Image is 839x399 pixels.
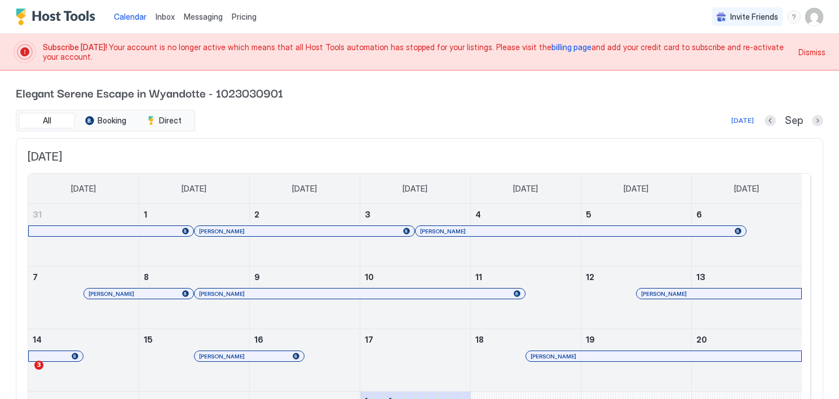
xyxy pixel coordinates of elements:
span: 5 [586,210,591,219]
span: 2 [254,210,259,219]
a: September 9, 2025 [250,267,360,287]
a: September 10, 2025 [360,267,470,287]
div: User profile [805,8,823,26]
span: 15 [144,335,153,344]
span: Elegant Serene Escape in Wyandotte - 1023030901 [16,84,823,101]
a: September 14, 2025 [28,329,139,350]
button: Previous month [765,115,776,126]
td: September 2, 2025 [249,204,360,267]
span: Invite Friends [730,12,778,22]
td: September 1, 2025 [139,204,249,267]
td: September 17, 2025 [360,329,470,392]
td: August 31, 2025 [28,204,139,267]
td: September 20, 2025 [691,329,802,392]
a: Thursday [502,174,549,204]
span: Inbox [156,12,175,21]
div: [PERSON_NAME] [199,353,299,360]
td: September 3, 2025 [360,204,470,267]
span: [DATE] [403,184,427,194]
a: Inbox [156,11,175,23]
span: All [43,116,51,126]
a: Wednesday [391,174,439,204]
div: Dismiss [798,46,825,58]
button: Direct [136,113,192,128]
span: 3 [365,210,370,219]
a: September 18, 2025 [471,329,581,350]
td: September 18, 2025 [470,329,581,392]
a: September 1, 2025 [139,204,249,225]
iframe: Intercom live chat [11,361,38,388]
a: Monday [170,174,218,204]
span: 20 [696,335,707,344]
a: September 20, 2025 [692,329,802,350]
a: Sunday [60,174,107,204]
td: September 15, 2025 [139,329,249,392]
span: 14 [33,335,42,344]
a: September 16, 2025 [250,329,360,350]
span: 13 [696,272,705,282]
div: [DATE] [731,116,754,126]
div: tab-group [16,110,195,131]
td: September 11, 2025 [470,267,581,329]
span: 16 [254,335,263,344]
div: [PERSON_NAME] [199,228,409,235]
div: [PERSON_NAME] [420,228,741,235]
span: [DATE] [28,150,811,164]
span: [PERSON_NAME] [199,228,245,235]
td: September 8, 2025 [139,267,249,329]
span: 10 [365,272,374,282]
span: Calendar [114,12,147,21]
button: [DATE] [730,114,756,127]
span: Direct [159,116,182,126]
span: 1 [144,210,147,219]
span: 8 [144,272,149,282]
span: 7 [33,272,38,282]
span: 4 [475,210,481,219]
a: September 7, 2025 [28,267,139,287]
a: September 12, 2025 [581,267,691,287]
a: September 6, 2025 [692,204,802,225]
span: [DATE] [71,184,96,194]
span: 19 [586,335,595,344]
td: September 10, 2025 [360,267,470,329]
span: [PERSON_NAME] [89,290,134,298]
span: 12 [586,272,594,282]
div: [PERSON_NAME] [641,290,797,298]
a: September 4, 2025 [471,204,581,225]
a: Calendar [114,11,147,23]
a: September 13, 2025 [692,267,802,287]
div: [PERSON_NAME] [531,353,796,360]
span: 11 [475,272,482,282]
a: September 5, 2025 [581,204,691,225]
span: 3 [34,361,43,370]
span: [PERSON_NAME] [420,228,466,235]
a: September 19, 2025 [581,329,691,350]
a: September 15, 2025 [139,329,249,350]
button: Booking [77,113,134,128]
span: [DATE] [624,184,648,194]
span: [PERSON_NAME] [641,290,687,298]
span: Sep [785,114,803,127]
a: September 17, 2025 [360,329,470,350]
a: billing page [551,42,591,52]
button: All [19,113,75,128]
td: September 14, 2025 [28,329,139,392]
span: 6 [696,210,702,219]
div: [PERSON_NAME] [89,290,189,298]
td: September 13, 2025 [691,267,802,329]
span: Booking [98,116,126,126]
a: August 31, 2025 [28,204,139,225]
td: September 12, 2025 [581,267,691,329]
span: Messaging [184,12,223,21]
a: Saturday [723,174,770,204]
span: Your account is no longer active which means that all Host Tools automation has stopped for your ... [43,42,792,62]
a: Friday [612,174,660,204]
td: September 19, 2025 [581,329,691,392]
td: September 7, 2025 [28,267,139,329]
a: September 2, 2025 [250,204,360,225]
button: Next month [812,115,823,126]
a: Messaging [184,11,223,23]
span: [PERSON_NAME] [199,353,245,360]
